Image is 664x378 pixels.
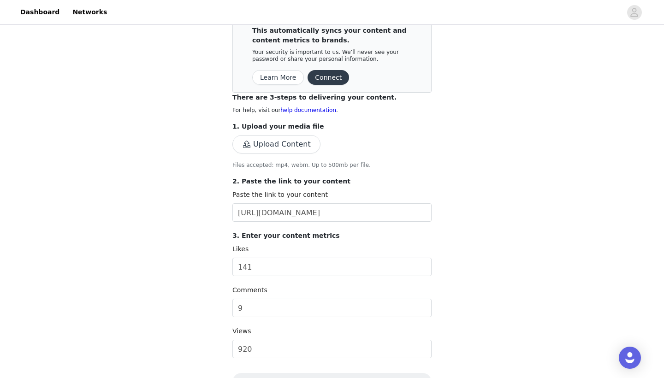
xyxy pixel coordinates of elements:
[15,2,65,23] a: Dashboard
[308,70,349,85] button: Connect
[232,93,432,102] p: There are 3-steps to delivering your content.
[619,347,641,369] div: Open Intercom Messenger
[232,135,320,154] button: Upload Content
[232,203,432,222] input: Paste the link to your content here
[232,191,328,198] label: Paste the link to your content
[630,5,639,20] div: avatar
[232,106,432,114] p: For help, visit our .
[232,327,251,335] label: Views
[232,245,249,253] label: Likes
[232,141,320,148] span: Upload Content
[67,2,113,23] a: Networks
[280,107,336,113] a: help documentation
[232,177,432,186] p: 2. Paste the link to your content
[252,49,424,63] p: Your security is important to us. We’ll never see your password or share your personal information.
[252,16,424,45] p: Save time by connecting your TikTok account. This automatically syncs your content and content me...
[232,286,267,294] label: Comments
[252,70,304,85] button: Learn More
[232,231,432,241] p: 3. Enter your content metrics
[232,162,371,168] span: Files accepted: mp4, webm. Up to 500mb per file.
[232,122,432,131] p: 1. Upload your media file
